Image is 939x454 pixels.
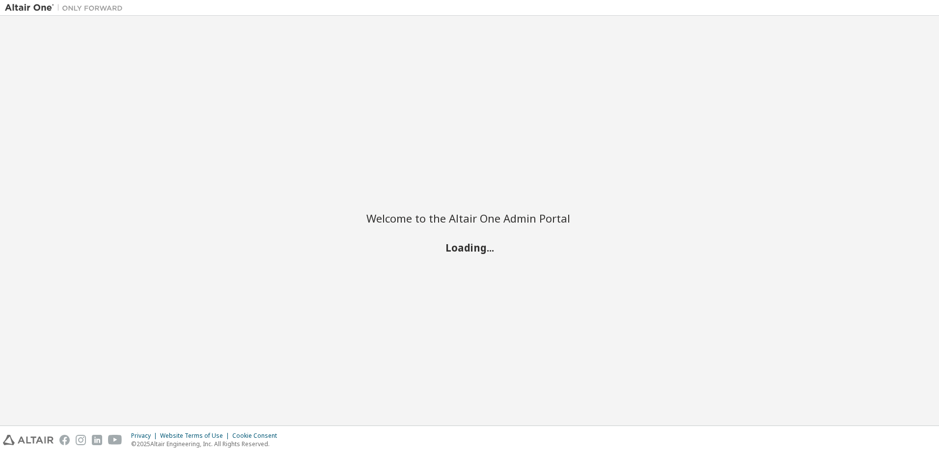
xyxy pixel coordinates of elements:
[131,432,160,440] div: Privacy
[108,435,122,445] img: youtube.svg
[160,432,232,440] div: Website Terms of Use
[92,435,102,445] img: linkedin.svg
[59,435,70,445] img: facebook.svg
[232,432,283,440] div: Cookie Consent
[76,435,86,445] img: instagram.svg
[366,241,573,254] h2: Loading...
[5,3,128,13] img: Altair One
[366,211,573,225] h2: Welcome to the Altair One Admin Portal
[131,440,283,448] p: © 2025 Altair Engineering, Inc. All Rights Reserved.
[3,435,54,445] img: altair_logo.svg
